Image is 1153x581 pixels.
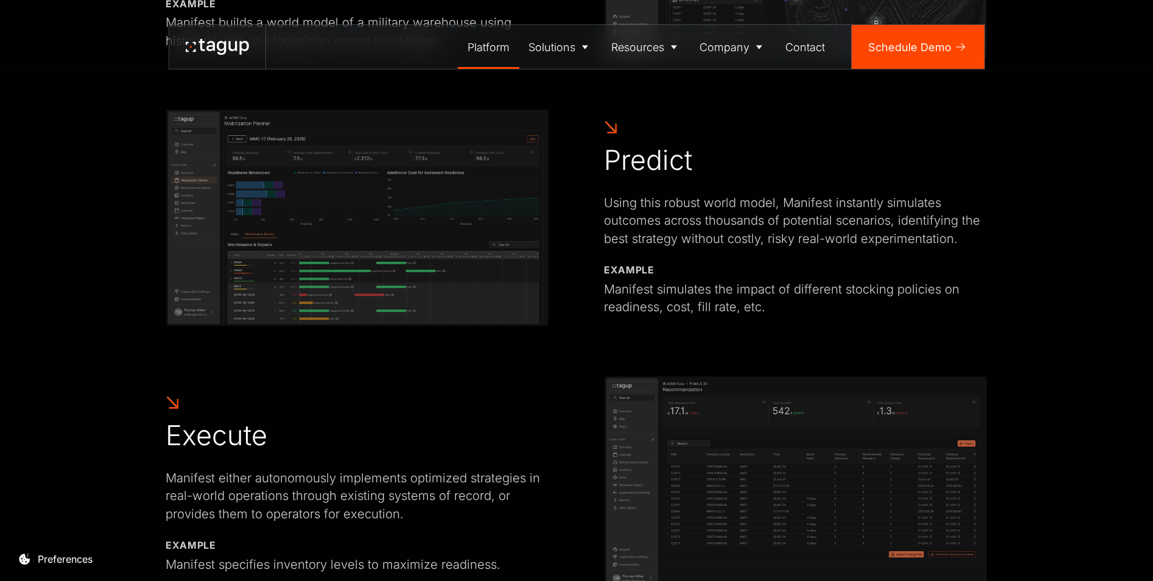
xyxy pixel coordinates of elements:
a: Contact [776,25,835,69]
div: Schedule Demo [868,39,951,55]
div: Example [604,264,654,277]
div: Manifest either autonomously implements optimized strategies in real-world operations through exi... [166,469,549,523]
div: Example [166,539,216,552]
div: Preferences [38,552,93,566]
div: Resources [611,39,664,55]
div: Contact [785,39,825,55]
div: Platform [468,39,510,55]
a: Platform [458,25,519,69]
a: Resources [601,25,690,69]
div: Manifest specifies inventory levels to maximize readiness. [166,555,500,573]
div: Solutions [528,39,575,55]
a: Company [690,25,776,69]
div: Manifest simulates the impact of different stocking policies on readiness, cost, fill rate, etc. [604,280,987,316]
div: Company [699,39,749,55]
div: Predict [604,143,692,177]
a: Schedule Demo [852,25,984,69]
div: Using this robust world model, Manifest instantly simulates outcomes across thousands of potentia... [604,194,987,247]
div: Execute [166,418,267,452]
a: Solutions [519,25,602,69]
